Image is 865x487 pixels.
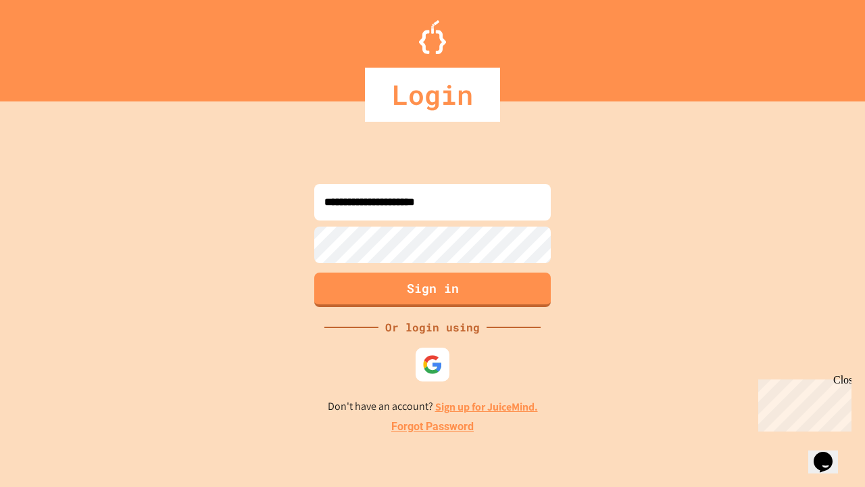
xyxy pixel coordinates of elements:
iframe: chat widget [808,433,851,473]
img: Logo.svg [419,20,446,54]
img: google-icon.svg [422,354,443,375]
button: Sign in [314,273,551,307]
iframe: chat widget [753,374,851,432]
div: Or login using [378,319,487,335]
p: Don't have an account? [328,398,538,415]
div: Login [365,68,500,122]
a: Forgot Password [391,419,474,435]
div: Chat with us now!Close [5,5,93,86]
a: Sign up for JuiceMind. [435,400,538,414]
